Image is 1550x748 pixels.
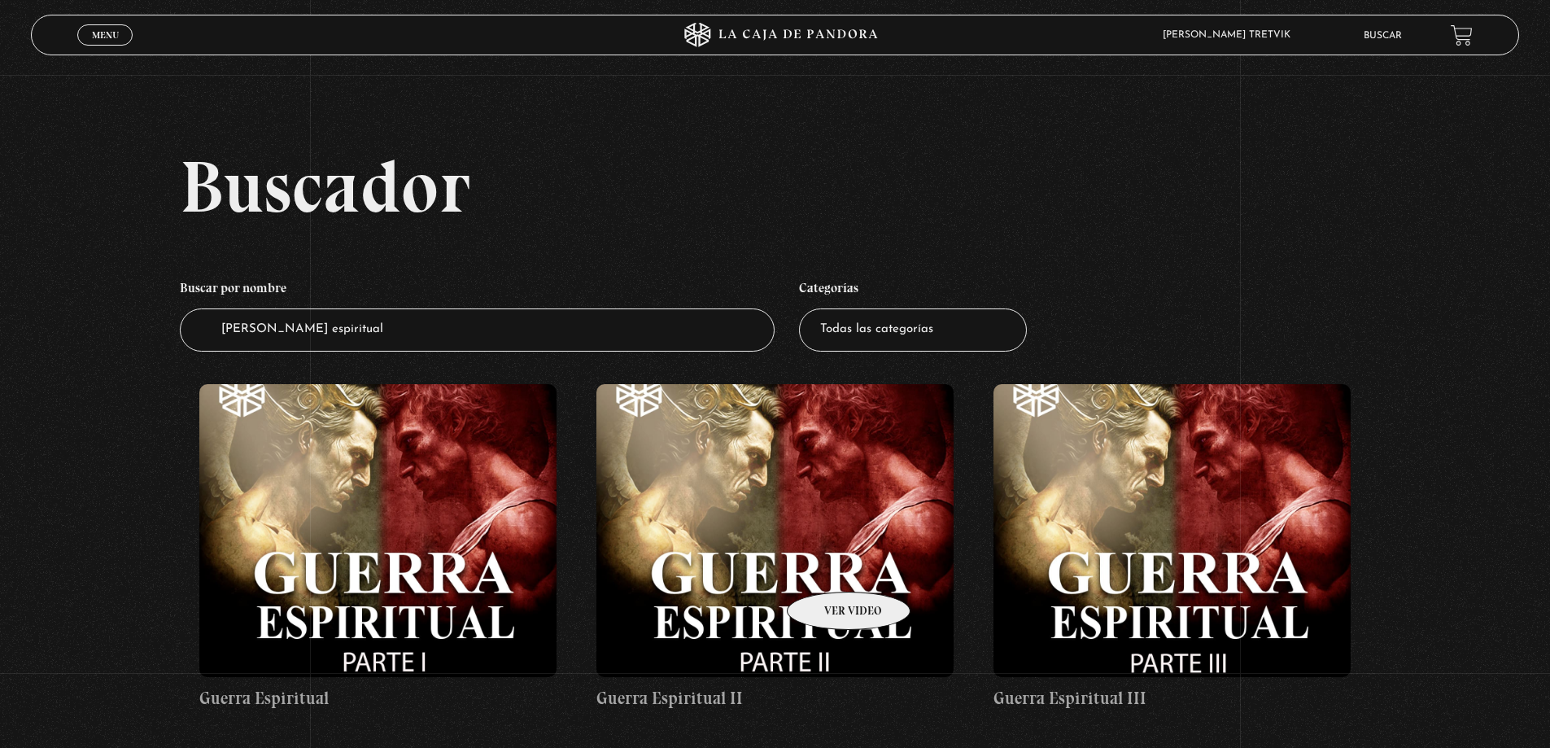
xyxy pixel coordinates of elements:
[596,384,954,711] a: Guerra Espiritual II
[180,150,1519,223] h2: Buscador
[86,44,124,55] span: Cerrar
[199,384,557,711] a: Guerra Espiritual
[993,384,1351,711] a: Guerra Espiritual III
[1155,30,1307,40] span: [PERSON_NAME] Tretvik
[1364,31,1402,41] a: Buscar
[199,685,557,711] h4: Guerra Espiritual
[92,30,119,40] span: Menu
[993,685,1351,711] h4: Guerra Espiritual III
[180,272,775,309] h4: Buscar por nombre
[1451,24,1473,46] a: View your shopping cart
[596,685,954,711] h4: Guerra Espiritual II
[799,272,1027,309] h4: Categorías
